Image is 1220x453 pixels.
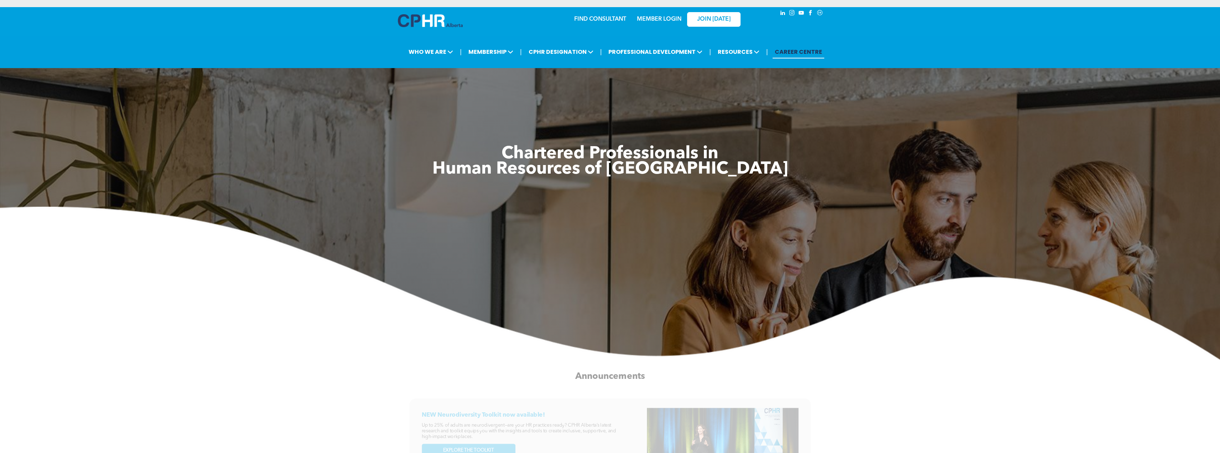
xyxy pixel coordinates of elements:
a: MEMBER LOGIN [637,16,681,22]
li: | [600,45,602,59]
span: Chartered Professionals in [502,145,718,163]
span: RESOURCES [716,45,762,58]
li: | [520,45,522,59]
a: FIND CONSULTANT [574,16,626,22]
img: A blue and white logo for cp alberta [398,14,463,27]
span: PROFESSIONAL DEVELOPMENT [606,45,705,58]
a: Social network [816,9,824,19]
span: WHO WE ARE [406,45,455,58]
span: NEW Neurodiversity Toolkit now available! [422,412,545,418]
a: JOIN [DATE] [687,12,741,27]
span: Up to 25% of adults are neurodivergent—are your HR practices ready? CPHR Alberta’s latest researc... [422,423,616,439]
span: EXPLORE THE TOOLKIT [443,447,494,453]
a: linkedin [779,9,787,19]
a: youtube [798,9,805,19]
li: | [709,45,711,59]
a: CAREER CENTRE [773,45,824,58]
a: instagram [788,9,796,19]
span: JOIN [DATE] [697,16,731,23]
span: Human Resources of [GEOGRAPHIC_DATA] [432,161,788,178]
li: | [766,45,768,59]
a: facebook [807,9,815,19]
span: Announcements [575,372,645,381]
li: | [460,45,462,59]
span: MEMBERSHIP [466,45,515,58]
span: CPHR DESIGNATION [526,45,596,58]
